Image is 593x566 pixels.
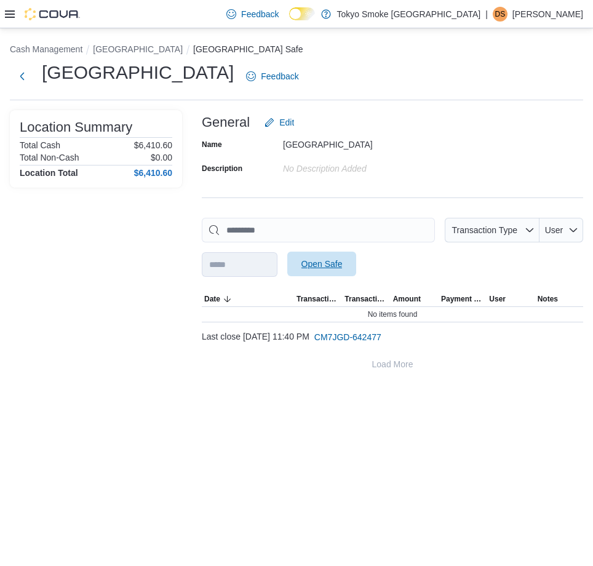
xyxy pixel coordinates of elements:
div: No Description added [283,159,448,173]
a: Feedback [241,64,303,89]
button: Load More [202,352,583,377]
span: Load More [372,358,413,370]
input: This is a search bar. As you type, the results lower in the page will automatically filter. [202,218,435,242]
span: Feedback [241,8,279,20]
span: Feedback [261,70,298,82]
h3: Location Summary [20,120,132,135]
span: No items found [368,309,418,319]
span: Date [204,294,220,304]
span: User [545,225,563,235]
label: Description [202,164,242,173]
h4: $6,410.60 [134,168,172,178]
h1: [GEOGRAPHIC_DATA] [42,60,234,85]
span: Transaction Type [452,225,517,235]
img: Cova [25,8,80,20]
div: [GEOGRAPHIC_DATA] [283,135,448,149]
span: Amount [393,294,421,304]
nav: An example of EuiBreadcrumbs [10,43,583,58]
div: Destinee Sullivan [493,7,507,22]
button: User [487,292,535,306]
span: Transaction # [344,294,388,304]
span: Open Safe [301,258,343,270]
button: Payment Methods [439,292,487,306]
a: Feedback [221,2,284,26]
p: $0.00 [151,153,172,162]
label: Name [202,140,222,149]
button: Open Safe [287,252,356,276]
button: Transaction Type [445,218,539,242]
div: Last close [DATE] 11:40 PM [202,325,583,349]
button: Cash Management [10,44,82,54]
button: Transaction # [342,292,390,306]
button: Edit [260,110,299,135]
p: $6,410.60 [134,140,172,150]
span: Transaction Type [296,294,340,304]
span: DS [495,7,506,22]
button: CM7JGD-642477 [309,325,386,349]
span: Notes [538,294,558,304]
button: Notes [535,292,583,306]
h3: General [202,115,250,130]
h4: Location Total [20,168,78,178]
span: CM7JGD-642477 [314,331,381,343]
span: Payment Methods [441,294,484,304]
p: | [485,7,488,22]
h6: Total Cash [20,140,60,150]
span: Dark Mode [289,20,290,21]
p: Tokyo Smoke [GEOGRAPHIC_DATA] [337,7,481,22]
button: User [539,218,583,242]
button: Transaction Type [294,292,342,306]
span: User [489,294,506,304]
p: [PERSON_NAME] [512,7,583,22]
button: Amount [391,292,439,306]
button: Next [10,64,34,89]
button: [GEOGRAPHIC_DATA] Safe [193,44,303,54]
span: Edit [279,116,294,129]
button: Date [202,292,294,306]
button: [GEOGRAPHIC_DATA] [93,44,183,54]
input: Dark Mode [289,7,315,20]
h6: Total Non-Cash [20,153,79,162]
